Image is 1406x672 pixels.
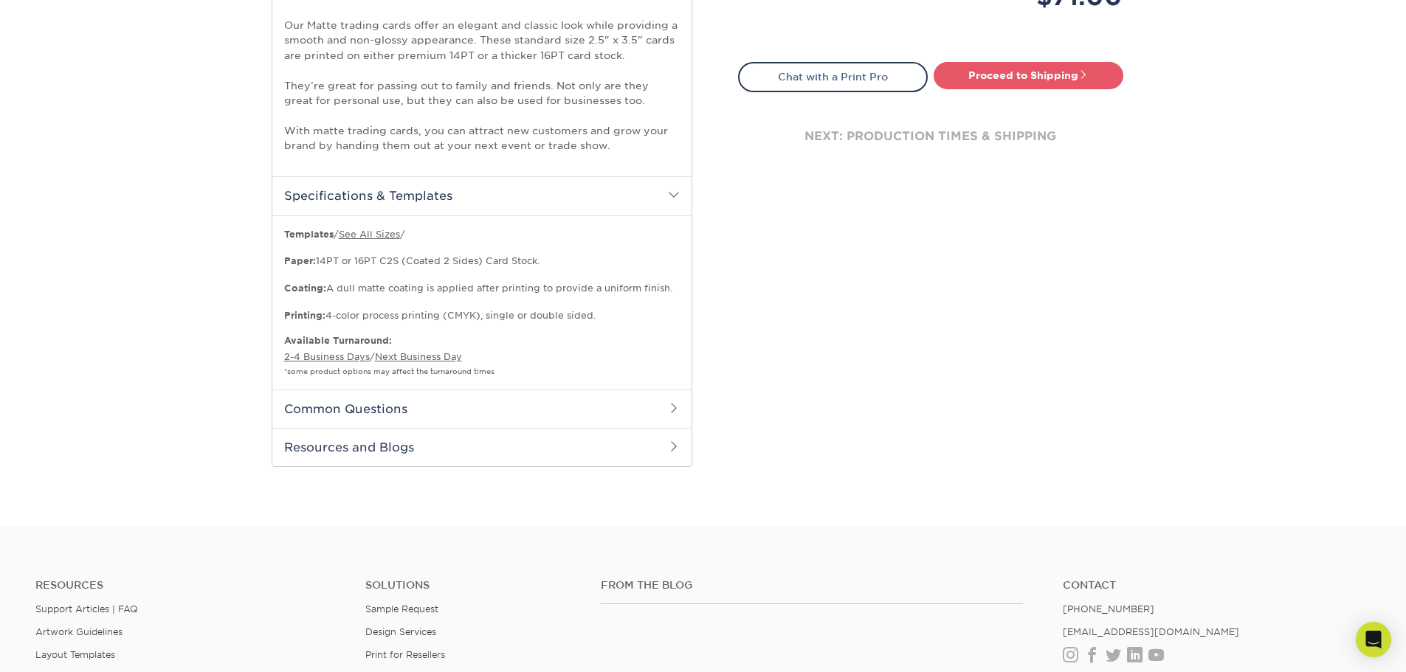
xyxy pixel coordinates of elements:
[365,649,445,660] a: Print for Resellers
[738,92,1123,181] div: next: production times & shipping
[284,255,316,266] strong: Paper:
[339,229,400,240] a: See All Sizes
[284,228,680,322] p: / / 14PT or 16PT C2S (Coated 2 Sides) Card Stock. A dull matte coating is applied after printing ...
[35,579,343,592] h4: Resources
[272,389,692,428] h2: Common Questions
[1063,626,1239,637] a: [EMAIL_ADDRESS][DOMAIN_NAME]
[1356,622,1391,657] div: Open Intercom Messenger
[365,603,438,614] a: Sample Request
[284,351,370,362] a: 2-4 Business Days
[934,62,1123,89] a: Proceed to Shipping
[272,428,692,466] h2: Resources and Blogs
[1063,579,1371,592] a: Contact
[284,367,494,375] small: *some product options may affect the turnaround times
[375,351,462,362] a: Next Business Day
[272,176,692,215] h2: Specifications & Templates
[35,603,138,614] a: Support Articles | FAQ
[365,626,436,637] a: Design Services
[738,62,928,91] a: Chat with a Print Pro
[4,627,125,667] iframe: Google Customer Reviews
[1063,603,1154,614] a: [PHONE_NUMBER]
[284,334,680,378] p: /
[284,335,392,346] b: Available Turnaround:
[284,283,326,294] strong: Coating:
[601,579,1023,592] h4: From the Blog
[35,626,123,637] a: Artwork Guidelines
[284,229,334,240] b: Templates
[365,579,579,592] h4: Solutions
[284,310,325,321] strong: Printing:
